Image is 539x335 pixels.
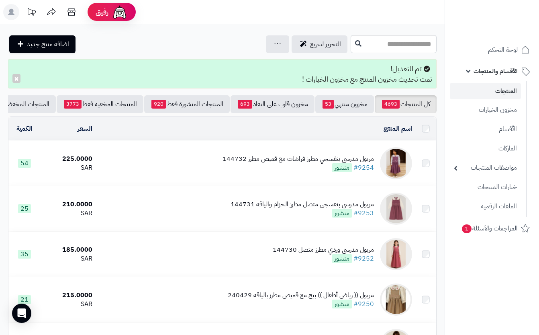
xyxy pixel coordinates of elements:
span: 25 [18,204,31,213]
div: 225.0000 [43,154,92,164]
span: 693 [238,100,252,109]
span: 54 [18,159,31,168]
img: مريول (( رياض أطفال )) بيج مع قميص مطرز بالياقة 240429 [380,284,412,316]
a: اسم المنتج [384,124,412,134]
a: الماركات [450,140,521,157]
span: 21 [18,295,31,304]
span: اضافة منتج جديد [27,39,69,49]
a: #9253 [353,208,374,218]
span: لوحة التحكم [488,44,518,55]
a: كل المنتجات4693 [375,95,437,113]
span: 4693 [382,100,400,109]
a: تحديثات المنصة [21,4,41,22]
span: منشور [332,163,352,172]
div: 210.0000 [43,200,92,209]
span: رفيق [96,7,108,17]
div: SAR [43,254,92,263]
div: Open Intercom Messenger [12,304,31,323]
span: الأقسام والمنتجات [474,66,518,77]
span: منشور [332,300,352,308]
a: مواصفات المنتجات [450,159,521,177]
div: مريول مدرسي بنفسجي مطرز فراشات مع قميص مطرز 144732 [223,154,374,164]
a: السعر [78,124,92,134]
div: مريول مدرسي وردي مطرز متصل 144730 [273,245,374,255]
button: × [12,74,20,83]
span: التحرير لسريع [310,39,341,49]
a: المنتجات المخفية فقط3773 [57,95,143,113]
img: مريول مدرسي بنفسجي مطرز فراشات مع قميص مطرز 144732 [380,147,412,179]
a: #9254 [353,163,374,173]
a: التحرير لسريع [292,35,347,53]
img: مريول مدرسي بنفسجي متصل مطرز الحزام والياقة 144731 [380,193,412,225]
span: 1 [461,224,472,234]
a: الملفات الرقمية [450,198,521,215]
a: #9250 [353,299,374,309]
a: اضافة منتج جديد [9,35,76,53]
a: الكمية [16,124,33,134]
span: منشور [332,209,352,218]
a: المراجعات والأسئلة1 [450,219,534,238]
div: مريول مدرسي بنفسجي متصل مطرز الحزام والياقة 144731 [231,200,374,209]
div: مريول (( رياض أطفال )) بيج مع قميص مطرز بالياقة 240429 [228,291,374,300]
a: لوحة التحكم [450,40,534,60]
div: SAR [43,209,92,218]
span: المراجعات والأسئلة [461,223,518,234]
a: خيارات المنتجات [450,179,521,196]
img: ai-face.png [112,4,128,20]
span: منشور [332,254,352,263]
div: 185.0000 [43,245,92,255]
a: المنتجات [450,83,521,99]
a: مخزون منتهي53 [315,95,374,113]
a: مخزون الخيارات [450,101,521,119]
span: 3773 [64,100,82,109]
div: تم التعديل! تمت تحديث مخزون المنتج مع مخزون الخيارات ! [8,59,437,88]
img: مريول مدرسي وردي مطرز متصل 144730 [380,238,412,270]
a: #9252 [353,254,374,263]
span: 920 [151,100,166,109]
div: 215.0000 [43,291,92,300]
div: SAR [43,300,92,309]
a: مخزون قارب على النفاذ693 [231,95,314,113]
span: 35 [18,250,31,259]
span: 53 [323,100,334,109]
img: logo-2.png [484,7,531,24]
div: SAR [43,163,92,173]
a: المنتجات المنشورة فقط920 [144,95,230,113]
a: الأقسام [450,121,521,138]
